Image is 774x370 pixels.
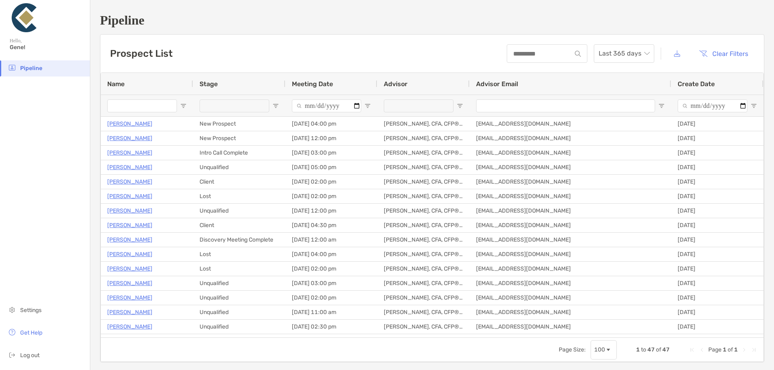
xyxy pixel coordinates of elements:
input: Advisor Email Filter Input [476,99,655,112]
div: [DATE] 03:00 pm [285,276,377,290]
span: Create Date [678,80,715,88]
div: Unqualified [193,305,285,319]
button: Clear Filters [693,45,754,62]
input: Name Filter Input [107,99,177,112]
div: [DATE] [671,160,764,174]
input: Meeting Date Filter Input [292,99,361,112]
div: [PERSON_NAME], CFA, CFP®, EA [377,276,470,290]
div: [DATE] 12:00 pm [285,204,377,218]
div: Last Page [751,347,757,353]
div: [PERSON_NAME], CFA, CFP®, EA [377,320,470,334]
a: [PERSON_NAME] [107,162,152,172]
div: [DATE] 11:00 am [285,305,377,319]
span: Get Help [20,329,42,336]
div: [PERSON_NAME], CFA, CFP®, EA [377,233,470,247]
div: [DATE] [671,334,764,348]
div: [DATE] 03:00 pm [285,146,377,160]
div: [EMAIL_ADDRESS][DOMAIN_NAME] [470,146,671,160]
div: [DATE] 02:00 pm [285,175,377,189]
div: Page Size: [559,346,586,353]
div: Next Page [741,347,747,353]
a: [PERSON_NAME] [107,119,152,129]
a: [PERSON_NAME] [107,249,152,259]
div: [DATE] [671,291,764,305]
div: [PERSON_NAME], CFA, CFP®, EA [377,262,470,276]
div: [PERSON_NAME], CFA, CFP®, EA [377,146,470,160]
div: [DATE] [671,276,764,290]
div: [EMAIL_ADDRESS][DOMAIN_NAME] [470,204,671,218]
a: [PERSON_NAME] [107,293,152,303]
p: [PERSON_NAME] [107,206,152,216]
div: Unqualified [193,160,285,174]
span: Log out [20,352,40,359]
div: [DATE] [671,146,764,160]
div: Discovery Meeting Complete [193,233,285,247]
div: Client [193,218,285,232]
div: New Prospect [193,131,285,145]
img: get-help icon [7,327,17,337]
div: [DATE] 04:00 pm [285,117,377,131]
div: Intro Call Complete [193,146,285,160]
span: 47 [647,346,655,353]
span: Name [107,80,125,88]
div: [PERSON_NAME], CFA, CFP®, EA [377,305,470,319]
span: 1 [734,346,738,353]
div: Unqualified [193,320,285,334]
img: input icon [575,51,581,57]
div: Client [193,175,285,189]
div: [PERSON_NAME], CFA, CFP®, EA [377,131,470,145]
span: of [728,346,733,353]
button: Open Filter Menu [457,103,463,109]
div: [DATE] 12:00 am [285,334,377,348]
span: Page [708,346,722,353]
span: 1 [723,346,726,353]
a: [PERSON_NAME] [107,220,152,230]
div: Unqualified [193,204,285,218]
button: Open Filter Menu [364,103,371,109]
div: [EMAIL_ADDRESS][DOMAIN_NAME] [470,131,671,145]
div: [PERSON_NAME], CFA, CFP®, EA [377,291,470,305]
div: [DATE] 02:00 pm [285,262,377,276]
div: Page Size [591,340,617,360]
span: to [641,346,646,353]
button: Open Filter Menu [751,103,757,109]
div: [PERSON_NAME], CFA, CFP®, EA [377,334,470,348]
div: Unqualified [193,291,285,305]
div: Lost [193,247,285,261]
span: Advisor Email [476,80,518,88]
div: [EMAIL_ADDRESS][DOMAIN_NAME] [470,218,671,232]
a: [PERSON_NAME] [107,264,152,274]
img: pipeline icon [7,63,17,72]
div: [EMAIL_ADDRESS][DOMAIN_NAME] [470,233,671,247]
div: [PERSON_NAME], CFA, CFP®, EA [377,218,470,232]
div: [DATE] [671,233,764,247]
div: [DATE] [671,204,764,218]
div: [EMAIL_ADDRESS][DOMAIN_NAME] [470,189,671,203]
a: [PERSON_NAME] [107,278,152,288]
div: [DATE] 12:00 pm [285,131,377,145]
a: [PERSON_NAME] [107,148,152,158]
span: Advisor [384,80,408,88]
a: [PERSON_NAME] [107,322,152,332]
div: 100 [594,346,605,353]
div: First Page [689,347,695,353]
div: [DATE] 12:00 am [285,233,377,247]
div: [EMAIL_ADDRESS][DOMAIN_NAME] [470,175,671,189]
p: [PERSON_NAME] [107,177,152,187]
div: [DATE] [671,117,764,131]
div: [EMAIL_ADDRESS][DOMAIN_NAME] [470,160,671,174]
a: [PERSON_NAME] [107,133,152,143]
p: [PERSON_NAME] [107,307,152,317]
a: [PERSON_NAME] [107,191,152,201]
div: [DATE] [671,175,764,189]
span: of [656,346,661,353]
div: [PERSON_NAME], CFA, CFP®, EA [377,117,470,131]
div: Lost [193,262,285,276]
div: [PERSON_NAME], CFA, CFP®, EA [377,175,470,189]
